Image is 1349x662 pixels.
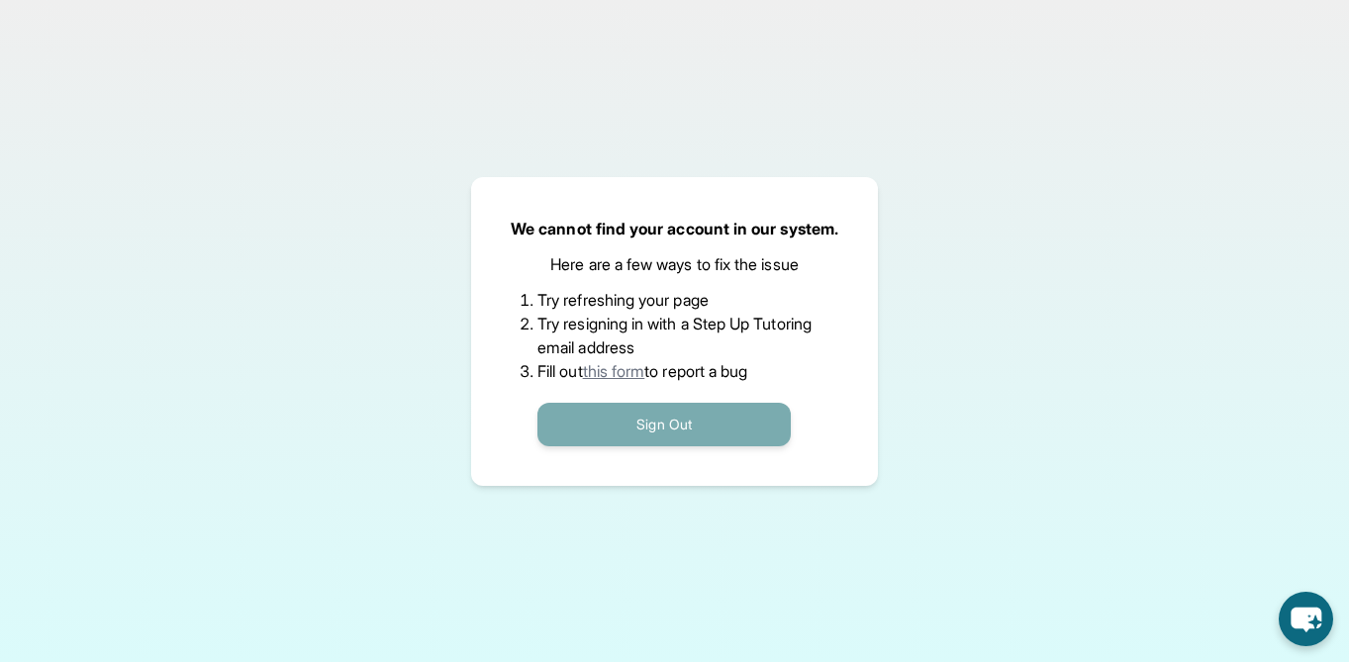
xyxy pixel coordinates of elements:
li: Try resigning in with a Step Up Tutoring email address [537,312,812,359]
a: this form [583,361,645,381]
li: Fill out to report a bug [537,359,812,383]
a: Sign Out [537,414,791,433]
li: Try refreshing your page [537,288,812,312]
p: We cannot find your account in our system. [511,217,838,240]
button: chat-button [1279,592,1333,646]
p: Here are a few ways to fix the issue [550,252,799,276]
button: Sign Out [537,403,791,446]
